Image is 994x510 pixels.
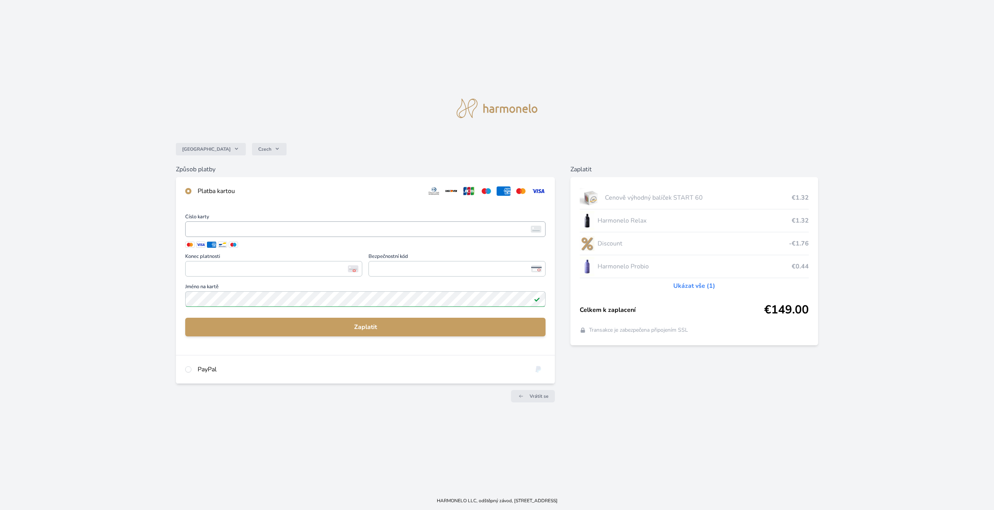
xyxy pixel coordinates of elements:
[530,393,549,399] span: Vrátit se
[185,214,546,221] span: Číslo karty
[589,326,688,334] span: Transakce je zabezpečena připojením SSL
[673,281,715,291] a: Ukázat vše (1)
[580,257,594,276] img: CLEAN_PROBIO_se_stinem_x-lo.jpg
[514,186,528,196] img: mc.svg
[580,234,594,253] img: discount-lo.png
[580,305,764,315] span: Celkem k zaplacení
[176,165,555,174] h6: Způsob platby
[531,226,541,233] img: card
[511,390,555,402] a: Vrátit se
[182,146,231,152] span: [GEOGRAPHIC_DATA]
[479,186,494,196] img: maestro.svg
[534,296,540,302] img: Platné pole
[598,239,789,248] span: Discount
[191,322,539,332] span: Zaplatit
[185,254,362,261] span: Konec platnosti
[185,318,546,336] button: Zaplatit
[348,265,358,272] img: Konec platnosti
[185,284,546,291] span: Jméno na kartě
[185,291,546,307] input: Jméno na kartěPlatné pole
[580,211,594,230] img: CLEAN_RELAX_se_stinem_x-lo.jpg
[189,224,542,235] iframe: Iframe pro číslo karty
[531,186,546,196] img: visa.svg
[497,186,511,196] img: amex.svg
[258,146,271,152] span: Czech
[427,186,441,196] img: diners.svg
[372,263,542,274] iframe: Iframe pro bezpečnostní kód
[189,263,359,274] iframe: Iframe pro datum vypršení platnosti
[198,186,421,196] div: Platba kartou
[176,143,246,155] button: [GEOGRAPHIC_DATA]
[792,216,809,225] span: €1.32
[570,165,818,174] h6: Zaplatit
[792,262,809,271] span: €0.44
[444,186,459,196] img: discover.svg
[598,262,791,271] span: Harmonelo Probio
[462,186,476,196] img: jcb.svg
[531,365,546,374] img: paypal.svg
[764,303,809,317] span: €149.00
[368,254,546,261] span: Bezpečnostní kód
[252,143,287,155] button: Czech
[457,99,537,118] img: logo.svg
[792,193,809,202] span: €1.32
[598,216,791,225] span: Harmonelo Relax
[605,193,792,202] span: Cenově výhodný balíček START 60
[789,239,809,248] span: -€1.76
[580,188,602,207] img: start.jpg
[198,365,525,374] div: PayPal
